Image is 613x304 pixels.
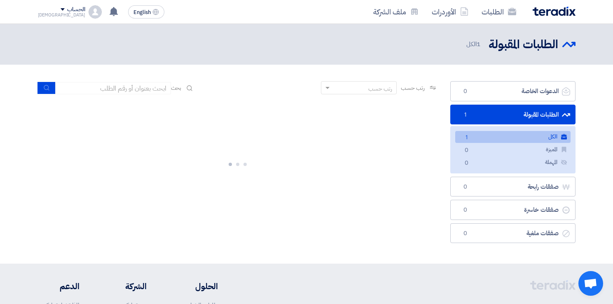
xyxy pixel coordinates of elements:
span: الكل [466,40,482,49]
button: English [128,5,164,19]
span: 1 [477,40,480,49]
span: 0 [461,183,470,191]
img: profile_test.png [89,5,102,19]
div: الحساب [67,6,85,13]
a: صفقات خاسرة0 [450,200,576,220]
span: 0 [461,87,470,96]
h2: الطلبات المقبولة [489,37,558,53]
span: بحث [171,84,182,92]
a: الدعوات الخاصة0 [450,81,576,101]
li: الحلول [171,280,218,292]
div: [DEMOGRAPHIC_DATA] [38,13,85,17]
span: 0 [462,159,472,168]
li: الدعم [38,280,80,292]
li: الشركة [104,280,147,292]
a: صفقات رابحة0 [450,177,576,197]
span: 0 [462,146,472,155]
span: 0 [461,229,470,238]
input: ابحث بعنوان أو رقم الطلب [56,82,171,94]
a: الكل [455,131,571,143]
a: المهملة [455,157,571,168]
div: رتب حسب [368,84,392,93]
span: 0 [461,206,470,214]
img: Teradix logo [533,7,576,16]
a: الطلبات المقبولة1 [450,105,576,125]
span: 1 [462,133,472,142]
a: الطلبات [475,2,523,21]
a: صفقات ملغية0 [450,223,576,243]
a: المميزة [455,144,571,156]
a: الأوردرات [425,2,475,21]
span: English [133,9,151,15]
span: رتب حسب [401,84,424,92]
a: ملف الشركة [367,2,425,21]
a: Open chat [578,271,603,296]
span: 1 [461,111,470,119]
